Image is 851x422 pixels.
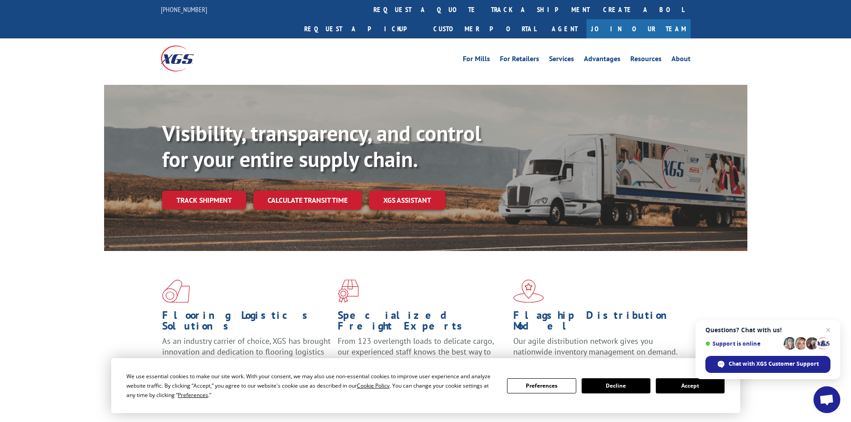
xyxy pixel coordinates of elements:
img: xgs-icon-focused-on-flooring-red [338,280,359,303]
a: [PHONE_NUMBER] [161,5,207,14]
a: Request a pickup [298,19,427,38]
a: For Mills [463,55,490,65]
b: Visibility, transparency, and control for your entire supply chain. [162,119,481,173]
span: Our agile distribution network gives you nationwide inventory management on demand. [513,336,678,357]
a: Resources [630,55,662,65]
div: Chat with XGS Customer Support [705,356,830,373]
button: Decline [582,378,650,393]
span: Cookie Policy [357,382,390,389]
span: Chat with XGS Customer Support [729,360,819,368]
a: Advantages [584,55,620,65]
button: Accept [656,378,725,393]
span: Preferences [178,391,208,399]
span: Questions? Chat with us! [705,326,830,334]
span: As an industry carrier of choice, XGS has brought innovation and dedication to flooring logistics... [162,336,331,368]
h1: Flagship Distribution Model [513,310,682,336]
h1: Flooring Logistics Solutions [162,310,331,336]
a: Track shipment [162,191,246,209]
a: Calculate transit time [253,191,362,210]
span: Support is online [705,340,780,347]
span: Close chat [823,325,834,335]
a: For Retailers [500,55,539,65]
div: Cookie Consent Prompt [111,358,740,413]
a: XGS ASSISTANT [369,191,445,210]
p: From 123 overlength loads to delicate cargo, our experienced staff knows the best way to move you... [338,336,507,376]
a: Customer Portal [427,19,543,38]
div: Open chat [813,386,840,413]
a: About [671,55,691,65]
a: Services [549,55,574,65]
button: Preferences [507,378,576,393]
a: Join Our Team [587,19,691,38]
h1: Specialized Freight Experts [338,310,507,336]
img: xgs-icon-total-supply-chain-intelligence-red [162,280,190,303]
img: xgs-icon-flagship-distribution-model-red [513,280,544,303]
div: We use essential cookies to make our site work. With your consent, we may also use non-essential ... [126,372,496,400]
a: Agent [543,19,587,38]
